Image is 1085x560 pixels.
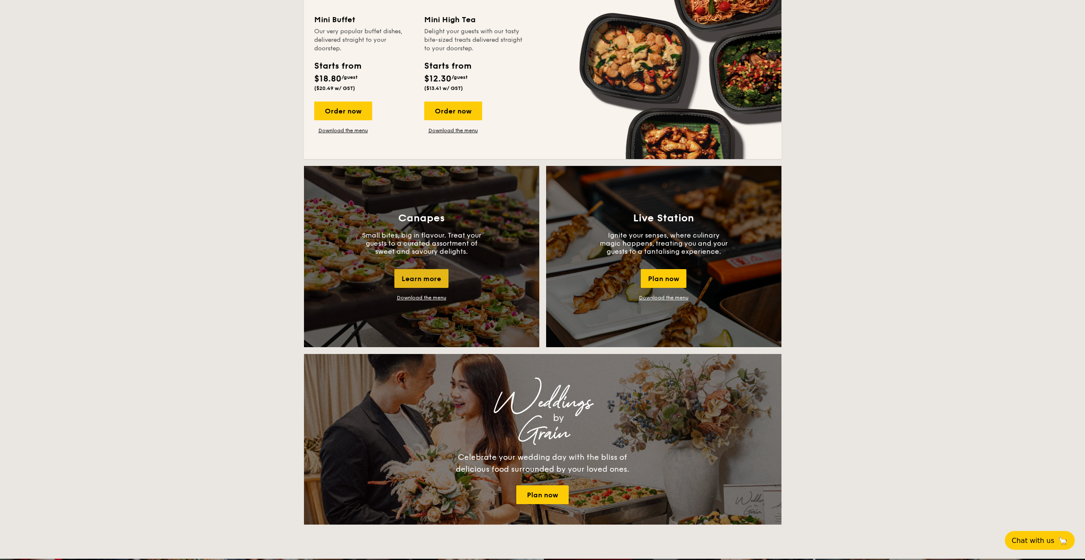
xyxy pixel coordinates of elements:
div: Mini High Tea [424,14,524,26]
div: Starts from [314,60,361,73]
span: ($13.41 w/ GST) [424,85,463,91]
a: Download the menu [424,127,482,134]
div: Starts from [424,60,471,73]
div: Delight your guests with our tasty bite-sized treats delivered straight to your doorstep. [424,27,524,53]
div: Our very popular buffet dishes, delivered straight to your doorstep. [314,27,414,53]
a: Plan now [516,485,569,504]
h3: Canapes [398,212,445,224]
p: Ignite your senses, where culinary magic happens, treating you and your guests to a tantalising e... [600,231,728,255]
h3: Live Station [633,212,694,224]
div: Plan now [641,269,686,288]
p: Small bites, big in flavour. Treat your guests to a curated assortment of sweet and savoury delig... [358,231,486,255]
span: /guest [451,74,468,80]
div: Grain [379,426,706,441]
div: Order now [314,102,372,120]
button: Chat with us🦙 [1005,531,1075,550]
a: Download the menu [314,127,372,134]
span: /guest [341,74,358,80]
div: Celebrate your wedding day with the bliss of delicious food surrounded by your loved ones. [447,451,639,475]
span: $12.30 [424,74,451,84]
div: Mini Buffet [314,14,414,26]
span: Chat with us [1012,537,1054,545]
div: by [411,410,706,426]
span: $18.80 [314,74,341,84]
a: Download the menu [397,295,446,301]
div: Order now [424,102,482,120]
span: 🦙 [1058,536,1068,545]
span: ($20.49 w/ GST) [314,85,355,91]
a: Download the menu [639,295,689,301]
div: Learn more [394,269,448,288]
div: Weddings [379,395,706,410]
